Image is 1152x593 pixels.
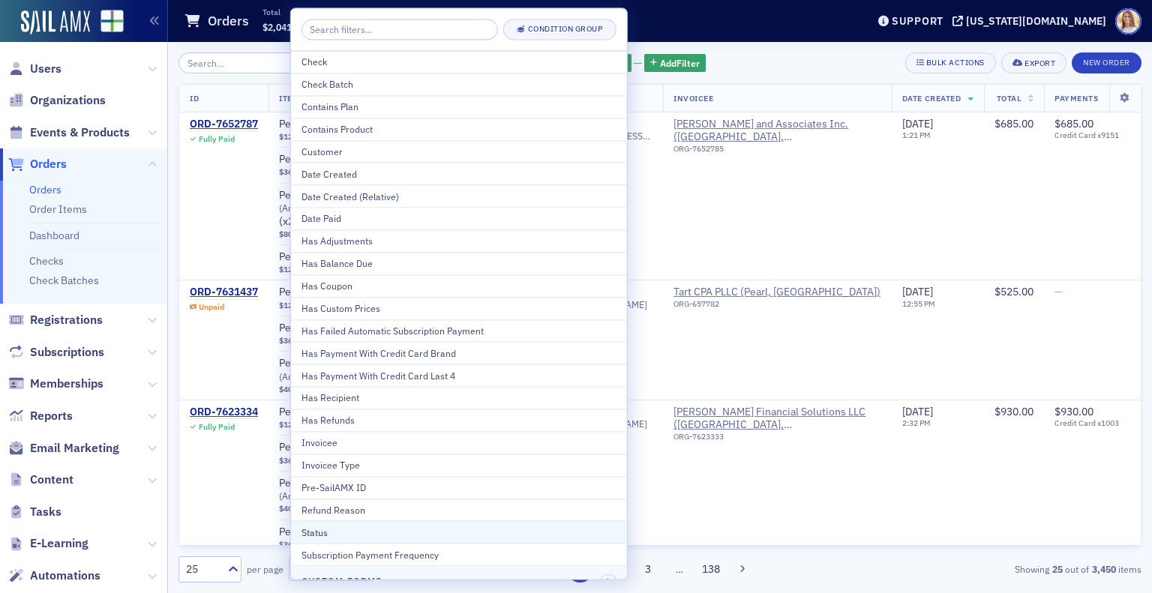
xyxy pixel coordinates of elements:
div: Status [301,526,616,539]
a: SailAMX [21,10,90,34]
a: ORD-7623334 [190,406,258,419]
span: Tart CPA PLLC (Pearl, MS) [673,286,880,299]
span: Peer Review (Base Fee) [279,153,468,166]
span: Peer Review (Must Select Fee) [279,250,468,264]
a: View Homepage [90,10,124,35]
div: Invoicee [301,436,616,450]
span: $40.00 [279,504,304,514]
span: Peer Review Enrollment Fee [279,118,468,131]
span: $120.00 [279,265,308,274]
span: Credit Card x1003 [1054,418,1130,428]
span: Memberships [30,376,103,392]
span: ( Annual ) [279,490,314,502]
span: Invoicee [673,93,713,103]
p: Total [262,7,310,17]
div: Has Coupon [301,279,616,292]
p: Outstanding [505,7,549,17]
button: Has Payment With Credit Card Brand [291,342,627,364]
span: Events & Products [30,124,130,141]
div: Fully Paid [199,422,235,432]
span: Profile [1115,8,1141,34]
a: Check Batches [29,274,99,287]
div: Contains Product [301,122,616,136]
span: $120.00 [279,132,308,142]
a: Reports [8,408,73,424]
button: Refund Reason [291,499,627,521]
div: ORG-657782 [673,299,880,314]
div: ORG-7652785 [673,144,881,159]
div: Has Balance Due [301,257,616,271]
div: Condition Group [528,25,603,34]
div: Support [892,14,943,28]
div: ORG-7623333 [673,432,881,447]
div: Has Custom Prices [301,301,616,315]
p: Items [565,7,589,17]
button: Invoicee [291,431,627,454]
span: Peer Review Enrollment Fee [279,406,468,419]
div: Export [1024,59,1055,67]
span: $120.00 [279,301,308,310]
a: ORD-7652787 [190,118,258,131]
span: Credit Card x9151 [1054,130,1130,140]
span: Tasks [30,504,61,520]
img: SailAMX [100,10,124,33]
div: Showing out of items [831,562,1141,576]
span: $685.00 [994,117,1033,130]
button: Date Created (Relative) [291,185,627,208]
span: Tart CPA PLLC (Pearl, MS) [673,286,881,314]
button: Bulk Actions [905,52,996,73]
button: Export [1001,52,1066,73]
div: Invoicee Type [301,458,616,472]
span: $930.00 [994,405,1033,418]
a: Orders [29,183,61,196]
span: Total [997,93,1021,103]
div: Has Payment With Credit Card Last 4 [301,369,616,382]
input: Search… [178,52,322,73]
span: $80.00 [279,229,304,239]
div: Check Batch [301,78,616,91]
button: Has Payment With Credit Card Last 4 [291,364,627,387]
button: Date Paid [291,208,627,230]
div: Has Payment With Credit Card Brand [301,346,616,360]
div: Has Recipient [301,391,616,405]
span: Peer Review (Per Professional Fee) [279,477,475,503]
span: $365.00 [279,167,308,177]
span: ID [190,93,199,103]
button: Has Refunds [291,409,627,431]
button: Pre-SailAMX ID [291,476,627,499]
span: Content [30,472,73,488]
a: Dashboard [29,229,79,242]
a: Users [8,61,61,77]
div: Subscription Payment Frequency [301,548,616,562]
button: Check [291,51,627,73]
a: Order Items [29,202,87,216]
span: Items [279,93,304,103]
button: Subscription Payment Frequency [291,544,627,566]
a: Subscriptions [8,344,104,361]
span: $365.00 [279,336,308,346]
span: $685.00 [1054,117,1093,130]
span: $2,041,574 [262,21,310,33]
div: Customer [301,145,616,158]
button: Has Adjustments [291,229,627,252]
a: ORD-7631437 [190,286,258,299]
span: ( Annual ) [279,370,314,382]
span: $365.00 [279,456,308,466]
span: Peer Review (Per Professional Fee) [279,357,475,383]
time: 12:55 PM [902,298,935,309]
span: Payments [1054,93,1098,103]
a: Peer Review (Base Fee) (One-Time) [279,526,468,539]
a: Checks [29,254,64,268]
button: 3 [635,556,661,583]
div: Date Paid [301,212,616,226]
a: Tasks [8,504,61,520]
time: 2:32 PM [902,418,931,428]
button: Condition Group [503,19,616,40]
div: Contains Plan [301,100,616,113]
button: Contains Product [291,118,627,140]
span: Users [30,61,61,77]
button: 138 [698,556,724,583]
h4: Custom Forms [301,574,382,588]
span: Peer Review Enrollment Fee [279,286,468,299]
a: Peer Review (Base Fee) (Annual) [279,153,468,166]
